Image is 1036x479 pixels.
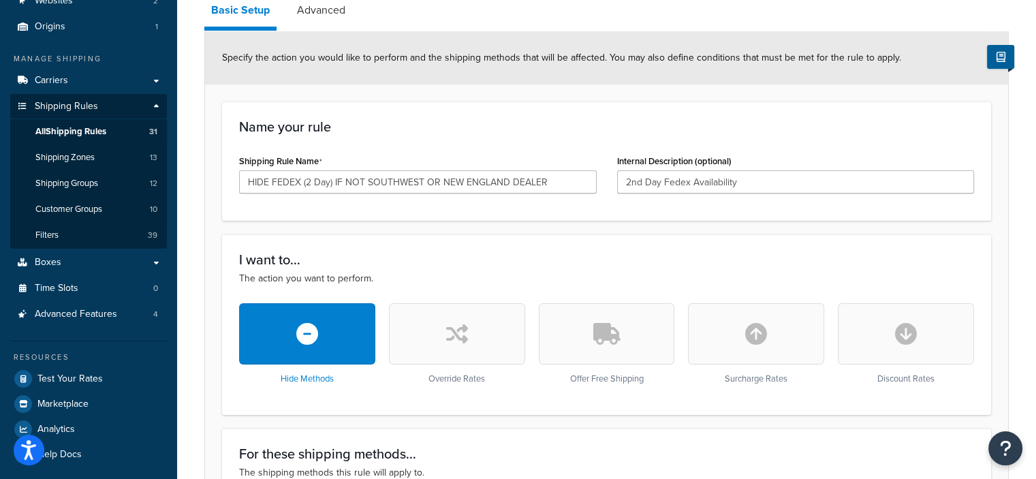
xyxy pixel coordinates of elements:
[10,53,167,65] div: Manage Shipping
[10,171,167,196] a: Shipping Groups12
[539,303,675,384] div: Offer Free Shipping
[35,283,78,294] span: Time Slots
[10,14,167,40] li: Origins
[10,145,167,170] a: Shipping Zones13
[37,424,75,435] span: Analytics
[10,94,167,119] a: Shipping Rules
[10,94,167,249] li: Shipping Rules
[150,204,157,215] span: 10
[10,68,167,93] a: Carriers
[35,152,95,164] span: Shipping Zones
[35,101,98,112] span: Shipping Rules
[10,197,167,222] li: Customer Groups
[239,156,322,167] label: Shipping Rule Name
[153,283,158,294] span: 0
[35,75,68,87] span: Carriers
[10,223,167,248] li: Filters
[10,352,167,363] div: Resources
[35,21,65,33] span: Origins
[988,431,1022,465] button: Open Resource Center
[10,276,167,301] li: Time Slots
[37,399,89,410] span: Marketplace
[688,303,824,384] div: Surcharge Rates
[389,303,525,384] div: Override Rates
[10,367,167,391] a: Test Your Rates
[239,119,974,134] h3: Name your rule
[155,21,158,33] span: 1
[35,204,102,215] span: Customer Groups
[35,230,59,241] span: Filters
[10,417,167,442] a: Analytics
[10,145,167,170] li: Shipping Zones
[10,250,167,275] a: Boxes
[10,223,167,248] a: Filters39
[150,178,157,189] span: 12
[617,156,732,166] label: Internal Description (optional)
[35,178,98,189] span: Shipping Groups
[10,119,167,144] a: AllShipping Rules31
[35,257,61,268] span: Boxes
[150,152,157,164] span: 13
[37,373,103,385] span: Test Your Rates
[153,309,158,320] span: 4
[10,197,167,222] a: Customer Groups10
[10,442,167,467] a: Help Docs
[10,302,167,327] li: Advanced Features
[149,126,157,138] span: 31
[10,171,167,196] li: Shipping Groups
[222,50,901,65] span: Specify the action you would like to perform and the shipping methods that will be affected. You ...
[35,309,117,320] span: Advanced Features
[10,276,167,301] a: Time Slots0
[148,230,157,241] span: 39
[239,303,375,384] div: Hide Methods
[239,252,974,267] h3: I want to...
[239,446,974,461] h3: For these shipping methods...
[10,392,167,416] a: Marketplace
[10,14,167,40] a: Origins1
[35,126,106,138] span: All Shipping Rules
[987,45,1014,69] button: Show Help Docs
[37,449,82,461] span: Help Docs
[10,302,167,327] a: Advanced Features4
[239,271,974,286] p: The action you want to perform.
[838,303,974,384] div: Discount Rates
